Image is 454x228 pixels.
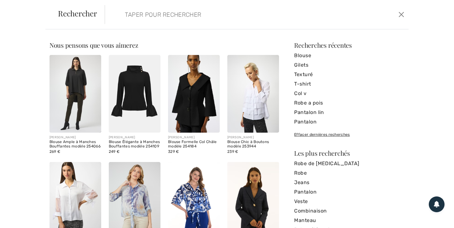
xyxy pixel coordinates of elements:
div: Recherches récentes [294,42,405,48]
a: Col v [294,89,405,98]
span: Chat [15,4,28,10]
div: Blouse Formelle Col Châle modèle 254184 [168,140,220,149]
span: 329 € [168,149,179,154]
img: Blouse Formelle Col Châle modèle 254184. Black [168,55,220,133]
a: Manteau [294,216,405,225]
div: Effacer dernières recherches [294,132,405,137]
span: Rechercher [58,9,97,17]
button: Ferme [397,9,406,20]
div: [PERSON_NAME] [49,135,101,140]
a: Pantalon lin [294,108,405,117]
a: Robe [294,168,405,178]
div: [PERSON_NAME] [109,135,160,140]
div: [PERSON_NAME] [168,135,220,140]
a: Texturé [294,70,405,79]
img: Blouse Chic à Boutons modèle 253944. Optic White [227,55,279,133]
div: Les plus recherchés [294,150,405,156]
img: Blouse Ample à Manches Bouffantes modèle 254066. Black [49,55,101,133]
a: Pantalon [294,187,405,197]
div: Blouse Élégante à Manches Bouffantes modèle 254109 [109,140,160,149]
img: Blouse Élégante à Manches Bouffantes modèle 254109. Black [109,55,160,133]
a: Jeans [294,178,405,187]
span: 249 € [109,149,120,154]
div: [PERSON_NAME] [227,135,279,140]
span: 269 € [49,149,61,154]
a: Gilets [294,60,405,70]
a: Blouse [294,51,405,60]
span: 239 € [227,149,238,154]
input: TAPER POUR RECHERCHER [120,5,328,24]
a: Veste [294,197,405,206]
a: Robe de [MEDICAL_DATA] [294,159,405,168]
div: Blouse Chic à Boutons modèle 253944 [227,140,279,149]
div: Blouse Ample à Manches Bouffantes modèle 254066 [49,140,101,149]
span: Nous pensons que vous aimerez [49,41,138,49]
a: T-shirt [294,79,405,89]
a: Pantalon [294,117,405,127]
a: Robe a pois [294,98,405,108]
a: Combinaison [294,206,405,216]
